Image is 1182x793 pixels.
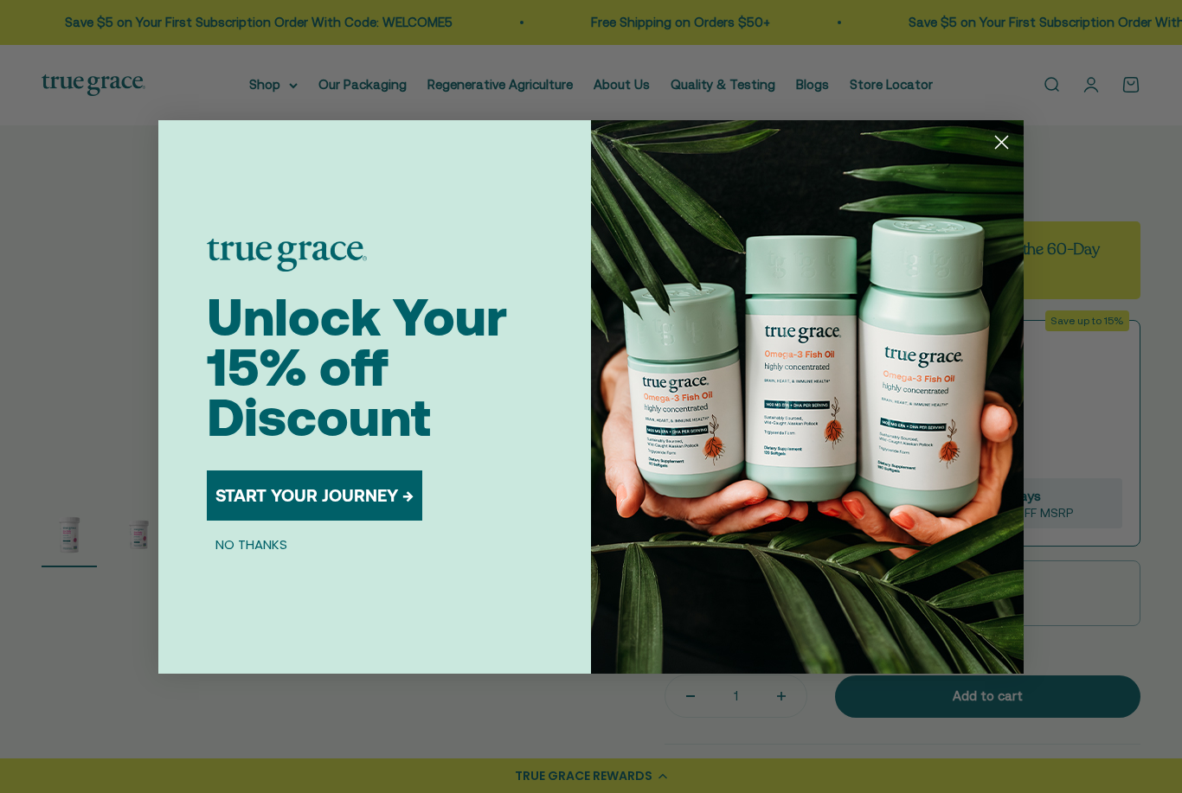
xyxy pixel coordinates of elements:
[986,127,1017,157] button: Close dialog
[591,120,1024,674] img: 098727d5-50f8-4f9b-9554-844bb8da1403.jpeg
[207,534,296,555] button: NO THANKS
[207,239,367,272] img: logo placeholder
[207,287,507,447] span: Unlock Your 15% off Discount
[207,470,422,521] button: START YOUR JOURNEY →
